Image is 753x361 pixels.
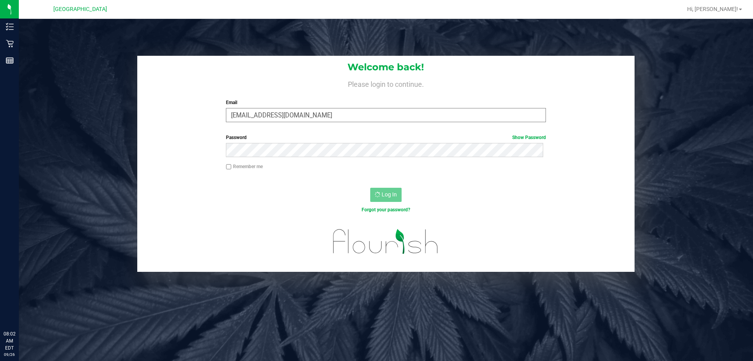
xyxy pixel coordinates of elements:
[137,79,635,88] h4: Please login to continue.
[6,23,14,31] inline-svg: Inventory
[362,207,410,213] a: Forgot your password?
[4,352,15,357] p: 09/26
[6,57,14,64] inline-svg: Reports
[137,62,635,72] h1: Welcome back!
[226,163,263,170] label: Remember me
[382,191,397,198] span: Log In
[53,6,107,13] span: [GEOGRAPHIC_DATA]
[512,135,546,140] a: Show Password
[687,6,738,12] span: Hi, [PERSON_NAME]!
[370,188,402,202] button: Log In
[226,135,247,140] span: Password
[6,40,14,48] inline-svg: Retail
[226,99,546,106] label: Email
[4,330,15,352] p: 08:02 AM EDT
[324,222,448,262] img: flourish_logo.svg
[226,164,231,170] input: Remember me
